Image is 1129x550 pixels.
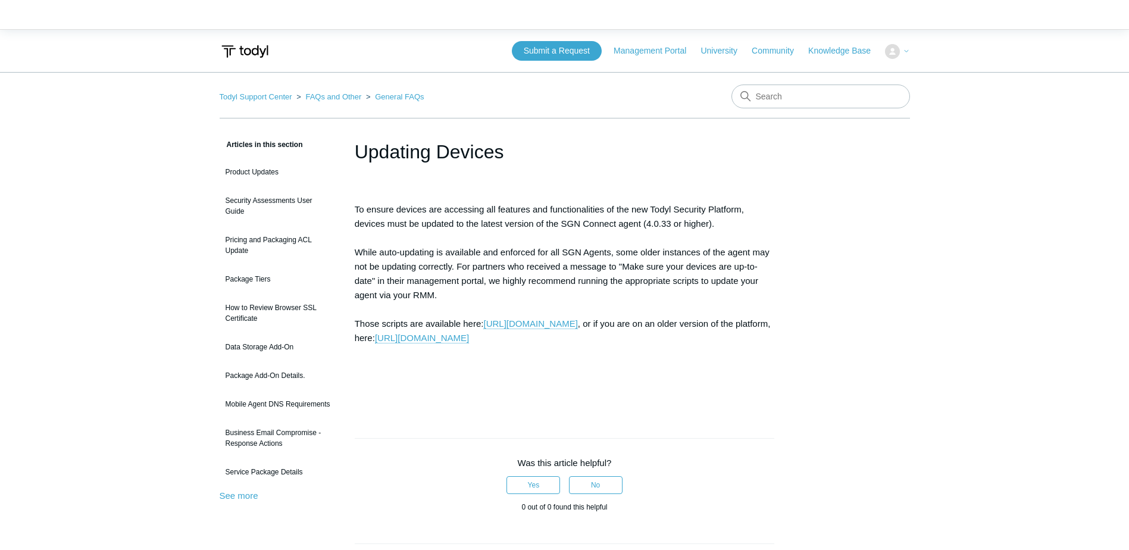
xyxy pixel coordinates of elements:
[220,490,258,501] a: See more
[220,189,337,223] a: Security Assessments User Guide
[220,92,292,101] a: Todyl Support Center
[220,393,337,415] a: Mobile Agent DNS Requirements
[355,202,775,402] p: To ensure devices are accessing all features and functionalities of the new Todyl Security Platfo...
[700,45,749,57] a: University
[220,92,295,101] li: Todyl Support Center
[220,229,337,262] a: Pricing and Packaging ACL Update
[220,421,337,455] a: Business Email Compromise - Response Actions
[220,336,337,358] a: Data Storage Add-On
[808,45,883,57] a: Knowledge Base
[375,92,424,101] a: General FAQs
[614,45,698,57] a: Management Portal
[521,503,607,511] span: 0 out of 0 found this helpful
[294,92,364,101] li: FAQs and Other
[569,476,623,494] button: This article was not helpful
[355,137,775,166] h1: Updating Devices
[220,296,337,330] a: How to Review Browser SSL Certificate
[364,92,424,101] li: General FAQs
[220,161,337,183] a: Product Updates
[752,45,806,57] a: Community
[512,41,602,61] a: Submit a Request
[506,476,560,494] button: This article was helpful
[220,461,337,483] a: Service Package Details
[220,268,337,290] a: Package Tiers
[375,333,469,343] a: [URL][DOMAIN_NAME]
[220,40,270,62] img: Todyl Support Center Help Center home page
[518,458,612,468] span: Was this article helpful?
[220,140,303,149] span: Articles in this section
[483,318,577,329] a: [URL][DOMAIN_NAME]
[731,85,910,108] input: Search
[220,364,337,387] a: Package Add-On Details.
[305,92,361,101] a: FAQs and Other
